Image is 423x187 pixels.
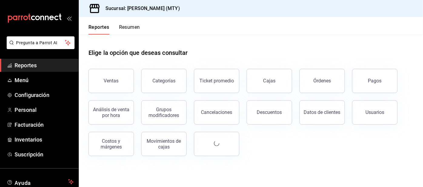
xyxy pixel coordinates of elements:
div: Análisis de venta por hora [92,107,130,118]
button: Análisis de venta por hora [88,100,134,125]
div: Costos y márgenes [92,138,130,150]
span: Personal [15,106,74,114]
div: navigation tabs [88,24,140,35]
button: Órdenes [299,69,345,93]
div: Órdenes [313,78,331,84]
span: Configuración [15,91,74,99]
div: Ticket promedio [199,78,234,84]
div: Datos de clientes [304,109,341,115]
button: Descuentos [247,100,292,125]
button: Ventas [88,69,134,93]
button: Reportes [88,24,109,35]
button: Pagos [352,69,398,93]
a: Cajas [247,69,292,93]
button: Pregunta a Parrot AI [7,36,75,49]
div: Pagos [368,78,382,84]
span: Reportes [15,61,74,69]
div: Movimientos de cajas [145,138,183,150]
button: Datos de clientes [299,100,345,125]
button: Grupos modificadores [141,100,187,125]
a: Pregunta a Parrot AI [4,44,75,50]
button: Costos y márgenes [88,132,134,156]
div: Usuarios [365,109,384,115]
div: Grupos modificadores [145,107,183,118]
button: Resumen [119,24,140,35]
button: Ticket promedio [194,69,239,93]
span: Pregunta a Parrot AI [16,40,65,46]
span: Menú [15,76,74,84]
div: Descuentos [257,109,282,115]
h3: Sucursal: [PERSON_NAME] (MTY) [101,5,180,12]
span: Facturación [15,121,74,129]
button: Cancelaciones [194,100,239,125]
button: Usuarios [352,100,398,125]
span: Inventarios [15,135,74,144]
span: Suscripción [15,150,74,159]
div: Ventas [104,78,119,84]
div: Categorías [152,78,175,84]
button: Categorías [141,69,187,93]
button: Movimientos de cajas [141,132,187,156]
button: open_drawer_menu [67,16,72,21]
h1: Elige la opción que deseas consultar [88,48,188,57]
div: Cancelaciones [201,109,232,115]
div: Cajas [263,77,276,85]
span: Ayuda [15,178,66,185]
